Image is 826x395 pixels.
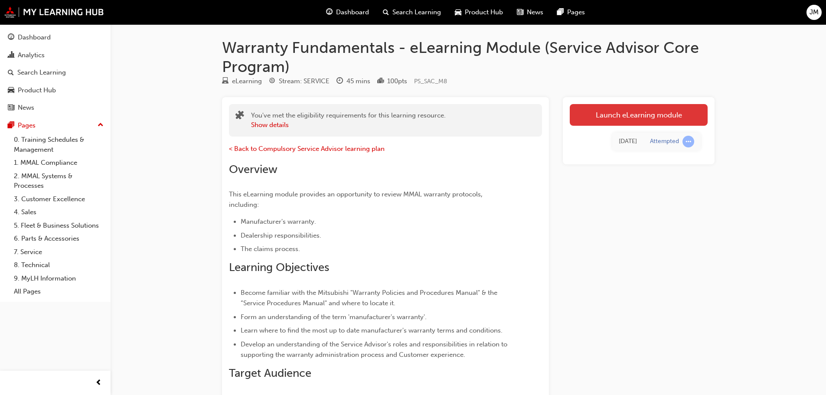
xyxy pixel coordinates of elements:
[3,29,107,46] a: Dashboard
[414,78,447,85] span: Learning resource code
[3,47,107,63] a: Analytics
[336,76,370,87] div: Duration
[18,103,34,113] div: News
[18,33,51,42] div: Dashboard
[229,366,311,380] span: Target Audience
[346,76,370,86] div: 45 mins
[319,3,376,21] a: guage-iconDashboard
[8,69,14,77] span: search-icon
[3,65,107,81] a: Search Learning
[241,245,300,253] span: The claims process.
[241,326,503,334] span: Learn where to find the most up to date manufacturer's warranty terms and conditions.
[465,7,503,17] span: Product Hub
[10,232,107,245] a: 6. Parts & Accessories
[8,104,14,112] span: news-icon
[232,76,262,86] div: eLearning
[10,206,107,219] a: 4. Sales
[448,3,510,21] a: car-iconProduct Hub
[3,118,107,134] button: Pages
[269,78,275,85] span: target-icon
[229,190,484,209] span: This eLearning module provides an opportunity to review MMAL warranty protocols, including:
[336,78,343,85] span: clock-icon
[3,82,107,98] a: Product Hub
[241,289,499,307] span: Become familiar with the Mitsubishi "Warranty Policies and Procedures Manual" & the “Service Proc...
[241,313,427,321] span: Form an understanding of the term 'manufacturer's warranty'.
[17,68,66,78] div: Search Learning
[377,78,384,85] span: podium-icon
[251,111,446,130] div: You've met the eligibility requirements for this learning resource.
[235,111,244,121] span: puzzle-icon
[810,7,819,17] span: JM
[229,261,329,274] span: Learning Objectives
[455,7,461,18] span: car-icon
[383,7,389,18] span: search-icon
[222,38,715,76] h1: Warranty Fundamentals - eLearning Module (Service Advisor Core Program)
[392,7,441,17] span: Search Learning
[3,100,107,116] a: News
[18,85,56,95] div: Product Hub
[95,378,102,388] span: prev-icon
[10,219,107,232] a: 5. Fleet & Business Solutions
[336,7,369,17] span: Dashboard
[8,34,14,42] span: guage-icon
[619,137,637,147] div: Thu Aug 14 2025 11:18:51 GMT+1000 (Australian Eastern Standard Time)
[10,245,107,259] a: 7. Service
[567,7,585,17] span: Pages
[229,145,385,153] a: < Back to Compulsory Service Advisor learning plan
[251,120,289,130] button: Show details
[98,120,104,131] span: up-icon
[10,170,107,193] a: 2. MMAL Systems & Processes
[3,28,107,118] button: DashboardAnalyticsSearch LearningProduct HubNews
[10,258,107,272] a: 8. Technical
[241,218,316,225] span: Manufacturer's warranty.
[377,76,407,87] div: Points
[10,133,107,156] a: 0. Training Schedules & Management
[18,50,45,60] div: Analytics
[527,7,543,17] span: News
[557,7,564,18] span: pages-icon
[682,136,694,147] span: learningRecordVerb_ATTEMPT-icon
[326,7,333,18] span: guage-icon
[269,76,330,87] div: Stream
[806,5,822,20] button: JM
[570,104,708,126] a: Launch eLearning module
[8,122,14,130] span: pages-icon
[10,193,107,206] a: 3. Customer Excellence
[376,3,448,21] a: search-iconSearch Learning
[222,78,229,85] span: learningResourceType_ELEARNING-icon
[650,137,679,146] div: Attempted
[18,121,36,131] div: Pages
[241,340,509,359] span: Develop an understanding of the Service Advisor's roles and responsibilities in relation to suppo...
[4,7,104,18] img: mmal
[10,156,107,170] a: 1. MMAL Compliance
[387,76,407,86] div: 100 pts
[10,285,107,298] a: All Pages
[279,76,330,86] div: Stream: SERVICE
[10,272,107,285] a: 9. MyLH Information
[517,7,523,18] span: news-icon
[222,76,262,87] div: Type
[510,3,550,21] a: news-iconNews
[8,87,14,95] span: car-icon
[8,52,14,59] span: chart-icon
[229,163,278,176] span: Overview
[550,3,592,21] a: pages-iconPages
[241,232,321,239] span: Dealership responsibilities.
